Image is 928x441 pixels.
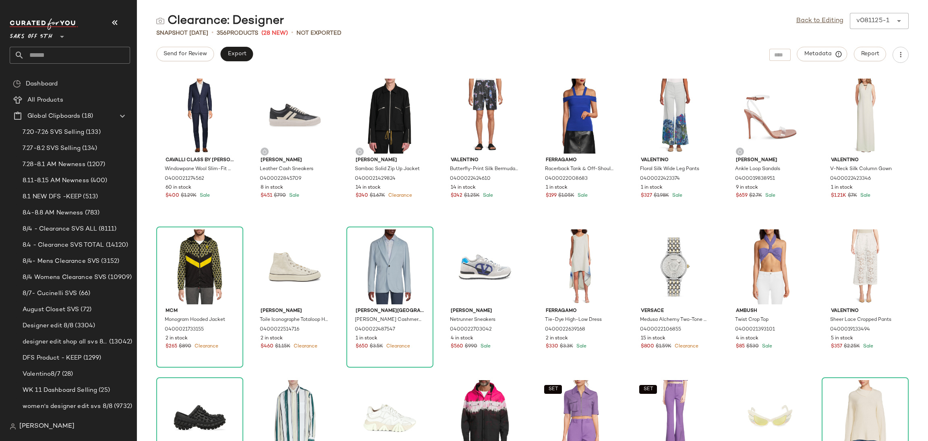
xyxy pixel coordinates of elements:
[56,418,73,427] span: (481)
[546,335,568,342] span: 2 in stock
[357,149,362,154] img: svg%3e
[546,343,558,350] span: $330
[576,193,588,198] span: Sale
[27,418,56,427] span: Curations
[79,305,91,314] span: (72)
[451,343,463,350] span: $560
[198,193,210,198] span: Sale
[370,192,385,200] span: $1.67K
[451,184,476,191] span: 14 in stock
[23,257,99,266] span: 8/4- Mens Clearance SVS
[85,160,106,169] span: (1207)
[23,192,81,202] span: 8.1 NEW DFS -KEEP
[831,343,842,350] span: $357
[736,157,804,164] span: [PERSON_NAME]
[544,385,562,394] button: SET
[179,343,191,350] span: $890
[451,192,462,200] span: $242
[261,192,272,200] span: $451
[831,157,899,164] span: Valentino
[227,51,246,57] span: Export
[156,17,164,25] img: svg%3e
[450,316,495,324] span: Netrunner Sneakers
[639,385,657,394] button: SET
[539,229,621,304] img: 0400022639168_BLUE
[640,166,699,173] span: Floral Silk Wide Leg Pants
[641,184,663,191] span: 1 in stock
[548,387,558,392] span: SET
[387,193,412,198] span: Clearance
[260,316,328,324] span: Toile Iconographe Totaloop High-Top Sneakers
[640,316,708,324] span: Medusa Alchemy Two-Tone Stainless Steel Watch
[546,157,614,164] span: Ferragamo
[27,112,80,121] span: Global Clipboards
[349,79,431,154] img: 0400021429824_BLACK
[640,175,680,183] span: 0400022423374
[796,16,843,26] a: Back to Editing
[159,229,240,304] img: 0400021733155_YELLOW
[854,47,886,61] button: Report
[261,343,273,350] span: $460
[545,166,613,173] span: Racerback Tank & Off-Shoulder Crop Top Set
[856,16,889,26] div: v081125-1
[450,166,518,173] span: Butterfly-Print Silk Bermuda Shorts
[112,402,132,411] span: (9732)
[84,128,101,137] span: (133)
[859,193,870,198] span: Sale
[356,184,381,191] span: 14 in stock
[23,241,104,250] span: 8.4 - Clearance SVS TOTAL
[292,344,317,349] span: Clearance
[254,229,336,304] img: 0400022514716
[634,79,716,154] img: 0400022423374_LIGHTBLUEMULTI
[641,308,709,315] span: Versace
[217,30,227,36] span: 356
[23,321,73,331] span: Designer edit 8/8
[831,308,899,315] span: Valentino
[641,335,665,342] span: 15 in stock
[13,80,21,88] img: svg%3e
[83,208,100,218] span: (783)
[97,386,110,395] span: (25)
[824,79,906,154] img: 0400022423346
[261,184,283,191] span: 8 in stock
[546,192,557,200] span: $199
[356,335,377,342] span: 1 in stock
[104,241,128,250] span: (14120)
[804,50,841,58] span: Metadata
[558,192,574,200] span: $1.05K
[23,305,79,314] span: August Closet SVS
[166,343,177,350] span: $265
[844,343,860,350] span: $2.25K
[545,175,588,183] span: 0400022008683
[60,370,73,379] span: (28)
[450,175,491,183] span: 0400022424610
[370,343,383,350] span: $3.5K
[356,343,368,350] span: $650
[737,149,742,154] img: svg%3e
[640,326,681,333] span: 0400022106855
[546,184,568,191] span: 1 in stock
[746,343,759,350] span: $530
[156,13,284,29] div: Clearance: Designer
[261,335,283,342] span: 2 in stock
[634,229,716,304] img: 0400022106855_TWOTONE
[73,321,95,331] span: (3304)
[451,335,473,342] span: 4 in stock
[260,175,301,183] span: 0400022845709
[575,344,586,349] span: Sale
[848,192,857,200] span: $7K
[23,208,83,218] span: 8.4-8.8 AM Newness
[824,229,906,304] img: 0400019133494_AVORIO
[80,112,93,121] span: (18)
[261,157,329,164] span: [PERSON_NAME]
[465,343,477,350] span: $990
[89,176,108,185] span: (400)
[77,289,91,298] span: (66)
[288,193,299,198] span: Sale
[729,79,811,154] img: 0400019838951_PEONIA
[749,192,762,200] span: $2.7K
[260,166,313,173] span: Leather Cash Sneakers
[166,184,191,191] span: 60 in stock
[560,343,573,350] span: $3.3K
[356,192,368,200] span: $240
